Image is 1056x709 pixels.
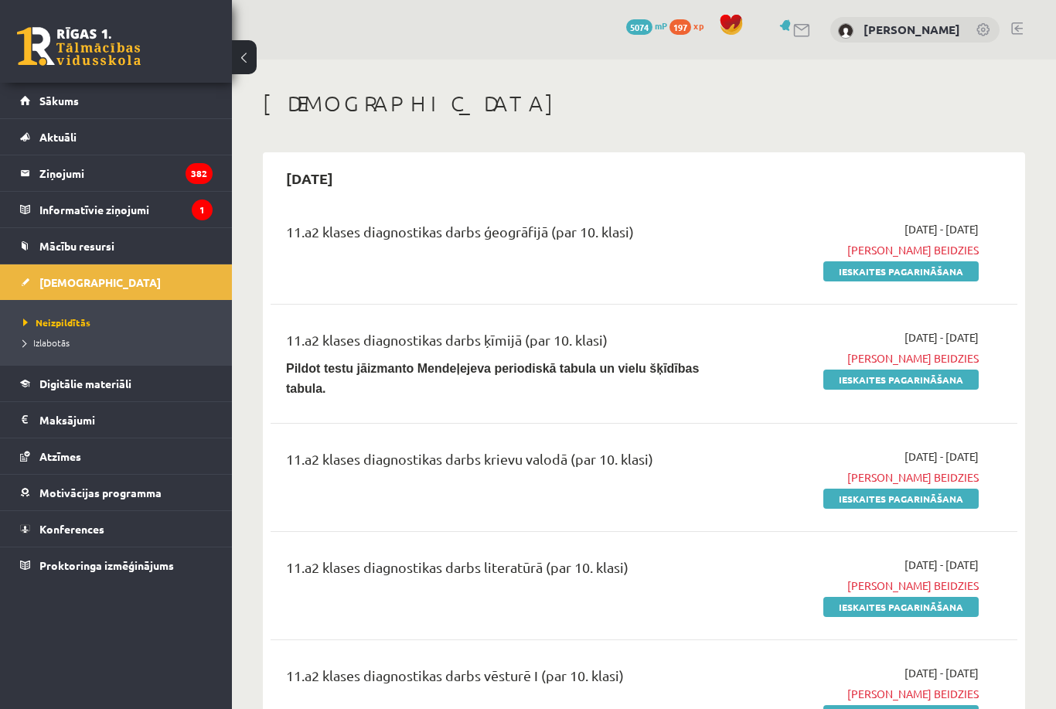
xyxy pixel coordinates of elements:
span: Neizpildītās [23,316,90,329]
span: 197 [669,19,691,35]
a: Ieskaites pagarināšana [823,489,979,509]
span: [DATE] - [DATE] [904,221,979,237]
a: Atzīmes [20,438,213,474]
span: Sākums [39,94,79,107]
a: 5074 mP [626,19,667,32]
div: 11.a2 klases diagnostikas darbs krievu valodā (par 10. klasi) [286,448,740,477]
a: Sākums [20,83,213,118]
a: Rīgas 1. Tālmācības vidusskola [17,27,141,66]
a: Neizpildītās [23,315,216,329]
a: Ieskaites pagarināšana [823,261,979,281]
div: 11.a2 klases diagnostikas darbs ķīmijā (par 10. klasi) [286,329,740,358]
a: [PERSON_NAME] [864,22,960,37]
img: Iļja Ļebedevs [838,23,853,39]
span: Proktoringa izmēģinājums [39,558,174,572]
a: [DEMOGRAPHIC_DATA] [20,264,213,300]
a: Aktuāli [20,119,213,155]
legend: Ziņojumi [39,155,213,191]
span: [DATE] - [DATE] [904,665,979,681]
span: [PERSON_NAME] beidzies [763,350,979,366]
span: 5074 [626,19,652,35]
span: Atzīmes [39,449,81,463]
h1: [DEMOGRAPHIC_DATA] [263,90,1025,117]
a: Ieskaites pagarināšana [823,597,979,617]
span: [DATE] - [DATE] [904,329,979,346]
span: xp [693,19,703,32]
span: Mācību resursi [39,239,114,253]
a: Ziņojumi382 [20,155,213,191]
h2: [DATE] [271,160,349,196]
i: 382 [186,163,213,184]
span: Motivācijas programma [39,486,162,499]
span: [PERSON_NAME] beidzies [763,686,979,702]
span: [PERSON_NAME] beidzies [763,578,979,594]
a: Ieskaites pagarināšana [823,370,979,390]
div: 11.a2 klases diagnostikas darbs vēsturē I (par 10. klasi) [286,665,740,694]
span: Digitālie materiāli [39,377,131,390]
div: 11.a2 klases diagnostikas darbs ģeogrāfijā (par 10. klasi) [286,221,740,250]
a: Konferences [20,511,213,547]
span: Aktuāli [39,130,77,144]
a: Motivācijas programma [20,475,213,510]
a: 197 xp [669,19,711,32]
legend: Maksājumi [39,402,213,438]
span: [DATE] - [DATE] [904,448,979,465]
div: 11.a2 klases diagnostikas darbs literatūrā (par 10. klasi) [286,557,740,585]
span: [DEMOGRAPHIC_DATA] [39,275,161,289]
span: [DATE] - [DATE] [904,557,979,573]
b: Pildot testu jāizmanto Mendeļejeva periodiskā tabula un vielu šķīdības tabula. [286,362,699,395]
span: Konferences [39,522,104,536]
span: Izlabotās [23,336,70,349]
legend: Informatīvie ziņojumi [39,192,213,227]
i: 1 [192,199,213,220]
a: Informatīvie ziņojumi1 [20,192,213,227]
a: Mācību resursi [20,228,213,264]
a: Proktoringa izmēģinājums [20,547,213,583]
a: Digitālie materiāli [20,366,213,401]
a: Maksājumi [20,402,213,438]
span: mP [655,19,667,32]
span: [PERSON_NAME] beidzies [763,242,979,258]
a: Izlabotās [23,336,216,349]
span: [PERSON_NAME] beidzies [763,469,979,486]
